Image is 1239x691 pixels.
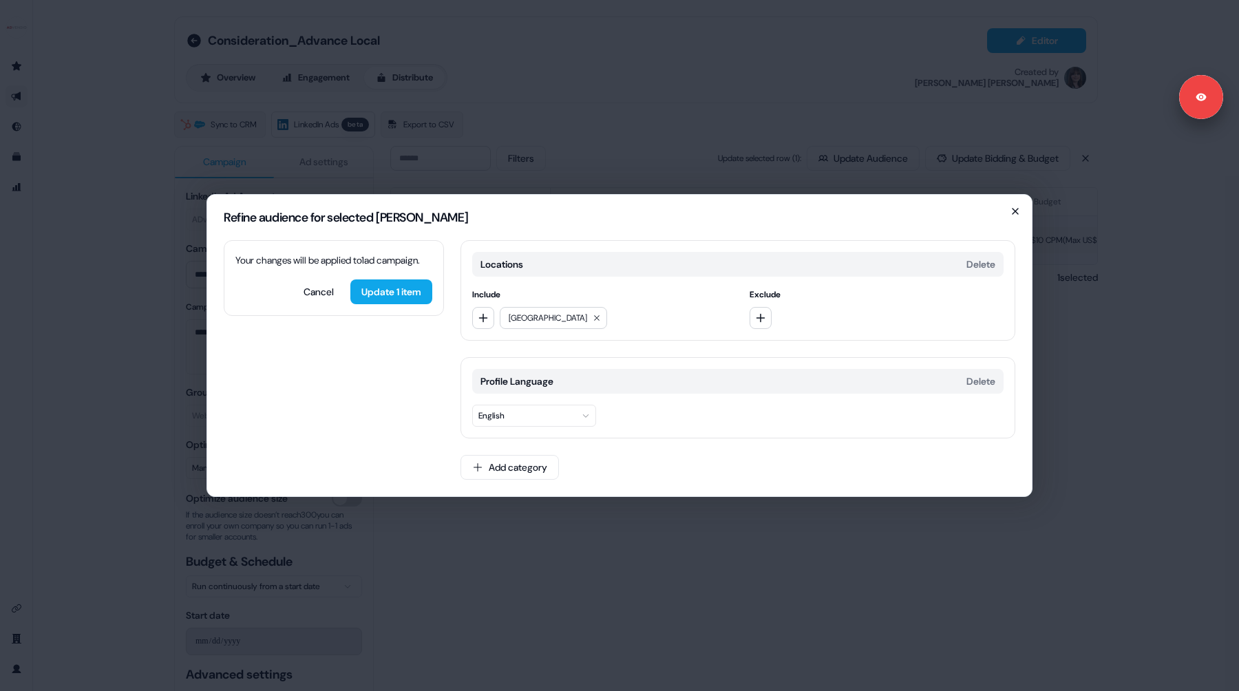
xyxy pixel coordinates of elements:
[480,374,553,388] span: Profile Language
[350,279,432,304] button: Update 1 item
[460,455,559,480] button: Add category
[509,311,587,325] span: [GEOGRAPHIC_DATA]
[966,374,995,388] button: Delete
[224,211,1015,224] h2: Refine audience for selected [PERSON_NAME]
[966,257,995,271] button: Delete
[480,257,523,271] span: Locations
[472,288,727,301] span: Include
[293,279,345,304] button: Cancel
[750,288,1004,301] span: Exclude
[472,405,596,427] button: English
[235,254,420,266] span: Your changes will be applied to 1 ad campaign .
